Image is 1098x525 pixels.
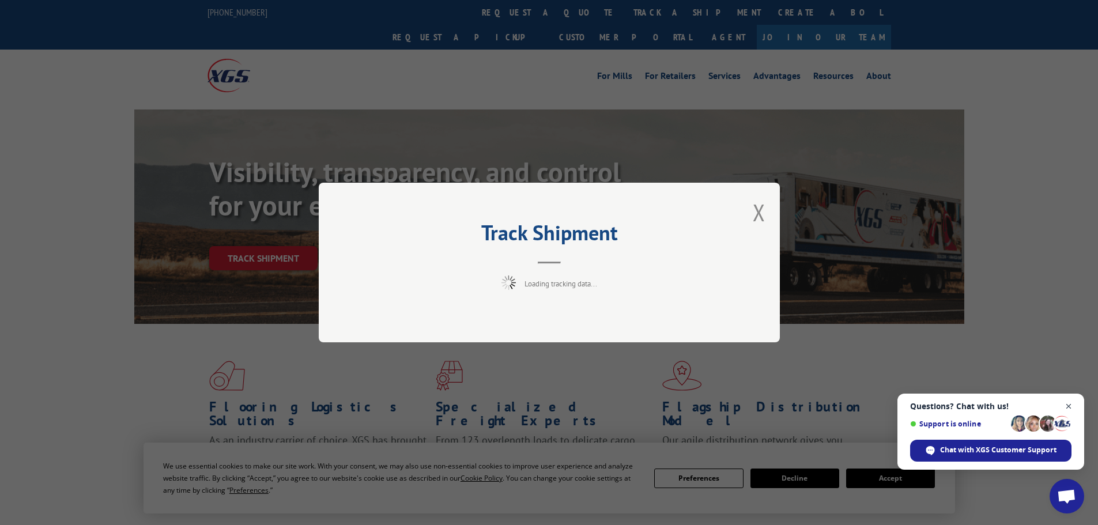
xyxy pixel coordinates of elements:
div: Open chat [1050,479,1084,513]
button: Close modal [753,197,765,228]
span: Questions? Chat with us! [910,402,1071,411]
h2: Track Shipment [376,225,722,247]
span: Chat with XGS Customer Support [940,445,1057,455]
span: Close chat [1062,399,1076,414]
span: Support is online [910,420,1007,428]
div: Chat with XGS Customer Support [910,440,1071,462]
span: Loading tracking data... [525,279,597,289]
img: xgs-loading [501,275,516,290]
